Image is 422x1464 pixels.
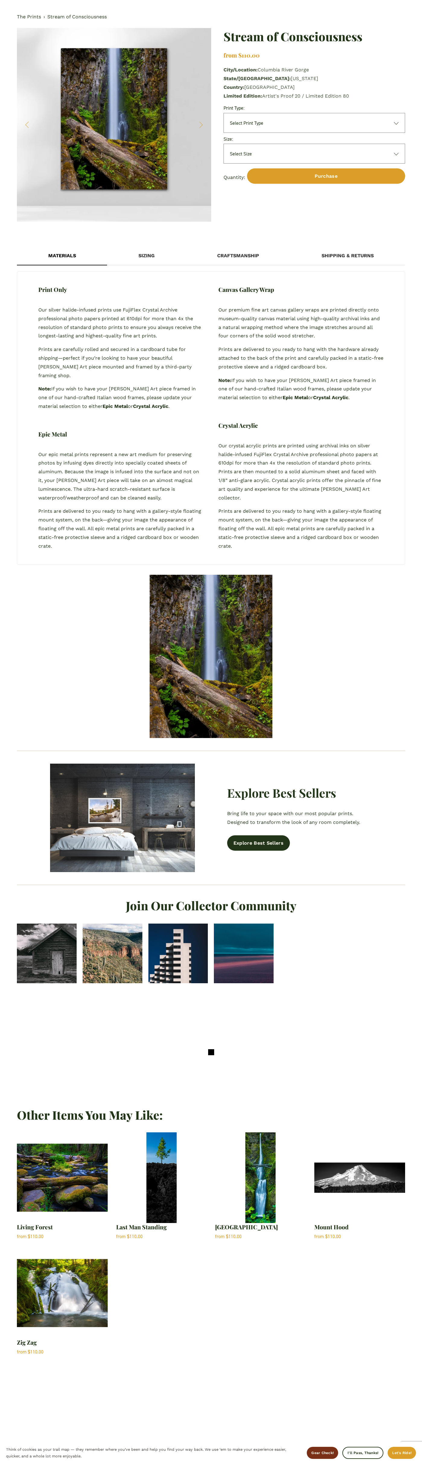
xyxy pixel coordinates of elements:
img: Zenith I by Rennacker Art Artist's Proof 20 / Limited Edition 80 San Diego, California Nikon D800... [148,924,208,983]
span: [US_STATE] [291,76,318,81]
span: Let's Ride! [392,1451,411,1455]
div: Print Type: [224,105,405,111]
h2: Join Our Collector Community [17,898,405,913]
img: Zig Zag [17,1248,108,1338]
span: Columbia River Gorge [258,67,309,73]
p: Prints are delivered to you ready to hang with a gallery-style floating mount system, on the back... [218,507,384,550]
span: Gear Check! [311,1451,334,1455]
button: Let's Ride! [388,1447,416,1459]
div: Zig Zag [17,1338,43,1347]
p: Bring life to your space with our most popular prints. Designed to transform the look of any room... [227,809,372,827]
span: City/Location: [224,67,258,73]
a: Explore Best Sellers [227,835,290,851]
strong: Epic Metal [283,395,308,400]
div: Mount Hood [314,1223,349,1231]
div: Size: [224,136,405,142]
div: Last Man Standing [116,1223,167,1231]
a: Last Man Standing [116,1132,207,1239]
div: from $110.00 [314,1234,349,1239]
h2: Other Items You May Like: [17,1107,405,1123]
button: Gear Check! [307,1447,338,1459]
a: Stream of Consciousness [47,13,107,21]
iframe: Secure payment input frame [222,61,406,62]
p: Our silver halide-infused prints use FujiFlex Crystal Archive professional photo papers printed a... [38,306,204,340]
button: Next [190,117,205,133]
strong: Explore Best Sellers [227,785,336,801]
div: from $110.00 [215,1234,278,1239]
h1: Stream of Consciousness [224,28,405,45]
strong: Crystal Acrylic [133,403,168,409]
h4: Canvas Gallery Wrap [218,286,274,294]
img: Mount Hood [314,1132,405,1223]
label: Quantity: [224,173,245,182]
div: Materials [17,247,107,265]
p: Prints are delivered to you ready to hang with the hardware already attached to the back of the p... [218,345,384,371]
a: The Prints [17,13,41,21]
h4: Print Only [38,286,67,294]
div: from $110.00 [116,1234,167,1239]
p: Our epic metal prints represent a new art medium for preserving photos by infusing dyes directly ... [38,450,204,502]
div: from $110.00 [17,1349,43,1355]
h4: Crystal Acrylic [218,421,258,430]
a: Living Forest [17,1132,108,1239]
img: Saguaro Summer by Rennacker Art Artist's Proof 20 / Limited Edition 80 Tonto National Forest, Ari... [83,924,142,983]
button: Purchase [247,168,405,184]
img: Mormon Row by Rennacker Art Artist's Proof 20 / Limited Edition 80 Grand Teton National Park, Wyo... [17,924,77,983]
div: Craftsmanship [186,247,290,265]
span: › [43,13,45,21]
strong: Crystal Acrylic [313,395,348,400]
a: Multnomah Falls [215,1132,306,1239]
span: Purchase [315,173,338,179]
h4: Epic Metal [38,430,67,438]
div: from $110.00 [224,51,405,59]
img: Multnomah Falls [215,1132,306,1223]
span: State/[GEOGRAPHIC_DATA]: [224,76,291,81]
button: Previous [23,117,38,133]
img: Tall waterfall cascading over moss-covered rocks, framed by fallen logs. [17,28,211,222]
p: Prints are carefully rolled and secured in a cardboard tube for shipping—perfect if you’re lookin... [38,345,204,380]
span: Artist's Proof 20 / Limited Edition 80 [262,93,349,99]
p: Think of cookies as your trail map — they remember where you’ve been and help you find your way b... [6,1446,301,1460]
span: Limited Edition: [224,93,262,99]
div: Gallery [17,28,211,222]
img: Seaside Sunset by Rennacker Art Artist's Proof 20 / Limited Edition 80 San Clemente, California C... [214,924,274,983]
div: from $110.00 [17,1234,53,1239]
p: If you wish to have your [PERSON_NAME] Art piece framed in one of our hand-crafted Italian wood f... [38,385,204,411]
div: Sizing [107,247,186,265]
strong: Epic Metal [103,403,128,409]
p: Prints are delivered to you ready to hang with a gallery-style floating mount system, on the back... [38,507,204,550]
div: [GEOGRAPHIC_DATA] [215,1223,278,1231]
a: Zig Zag [17,1248,108,1355]
button: I'll Pass, Thanks! [342,1447,383,1459]
p: Our premium fine art canvas gallery wraps are printed directly onto museum-quality canvas materia... [218,306,384,340]
strong: Note: [38,386,51,392]
p: If you wish to have your [PERSON_NAME] Art piece framed in one of our hand-crafted Italian wood f... [218,376,384,402]
p: Our crystal acrylic prints are printed using archival inks on silver halide-infused FujiFlex Crys... [218,442,384,502]
img: Living Forest [17,1132,108,1223]
div: Living Forest [17,1223,53,1231]
span: [GEOGRAPHIC_DATA] [244,84,295,90]
span: I'll Pass, Thanks! [347,1451,378,1455]
span: Country: [224,84,244,90]
div: Shipping & Returns [290,247,405,265]
strong: Note: [218,377,231,383]
a: Mount Hood [314,1132,405,1239]
img: Last Man Standing [116,1132,207,1223]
